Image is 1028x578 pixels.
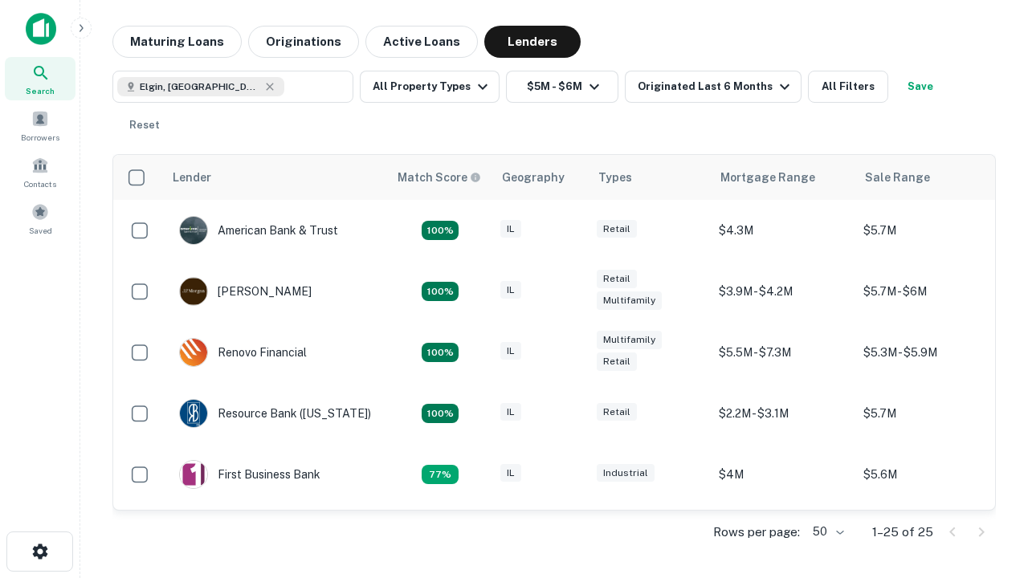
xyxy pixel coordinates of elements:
div: Matching Properties: 7, hasApolloMatch: undefined [422,221,459,240]
div: Retail [597,270,637,288]
img: picture [180,461,207,488]
button: Active Loans [365,26,478,58]
td: $5.7M - $6M [855,261,1000,322]
div: Matching Properties: 4, hasApolloMatch: undefined [422,404,459,423]
div: IL [500,220,521,238]
div: IL [500,403,521,421]
img: capitalize-icon.png [26,13,56,45]
div: IL [500,342,521,360]
td: $5.7M [855,383,1000,444]
div: Lender [173,168,211,187]
button: Reset [119,109,170,141]
div: Resource Bank ([US_STATE]) [179,399,371,428]
button: Lenders [484,26,581,58]
div: Matching Properties: 3, hasApolloMatch: undefined [422,465,459,484]
td: $5.6M [855,444,1000,505]
td: $2.2M - $3.1M [711,383,855,444]
div: [PERSON_NAME] [179,277,312,306]
a: Saved [5,197,75,240]
a: Contacts [5,150,75,193]
div: Retail [597,220,637,238]
img: picture [180,278,207,305]
h6: Match Score [398,169,478,186]
div: Matching Properties: 4, hasApolloMatch: undefined [422,343,459,362]
a: Search [5,57,75,100]
div: Geography [502,168,565,187]
td: $5.1M [855,505,1000,566]
div: Multifamily [597,291,662,310]
span: Search [26,84,55,97]
div: IL [500,281,521,299]
div: Originated Last 6 Months [638,77,794,96]
div: Types [598,168,632,187]
td: $5.5M - $7.3M [711,322,855,383]
td: $4M [711,444,855,505]
th: Sale Range [855,155,1000,200]
div: Industrial [597,464,655,482]
span: Borrowers [21,131,59,144]
td: $5.3M - $5.9M [855,322,1000,383]
span: Elgin, [GEOGRAPHIC_DATA], [GEOGRAPHIC_DATA] [140,79,260,94]
td: $3.1M [711,505,855,566]
th: Capitalize uses an advanced AI algorithm to match your search with the best lender. The match sco... [388,155,492,200]
a: Borrowers [5,104,75,147]
button: Originated Last 6 Months [625,71,802,103]
th: Lender [163,155,388,200]
div: Matching Properties: 4, hasApolloMatch: undefined [422,282,459,301]
div: Capitalize uses an advanced AI algorithm to match your search with the best lender. The match sco... [398,169,481,186]
div: Renovo Financial [179,338,307,367]
th: Geography [492,155,589,200]
td: $3.9M - $4.2M [711,261,855,322]
div: IL [500,464,521,482]
button: $5M - $6M [506,71,618,103]
div: Sale Range [865,168,930,187]
button: Save your search to get updates of matches that match your search criteria. [895,71,946,103]
div: Mortgage Range [720,168,815,187]
div: American Bank & Trust [179,216,338,245]
div: 50 [806,520,846,543]
iframe: Chat Widget [948,398,1028,475]
th: Mortgage Range [711,155,855,200]
div: Retail [597,403,637,421]
td: $5.7M [855,200,1000,261]
button: All Filters [808,71,888,103]
p: 1–25 of 25 [872,523,933,542]
span: Contacts [24,177,56,190]
button: Originations [248,26,359,58]
img: picture [180,339,207,366]
div: Multifamily [597,331,662,349]
img: picture [180,217,207,244]
p: Rows per page: [713,523,800,542]
th: Types [589,155,711,200]
img: picture [180,400,207,427]
button: Maturing Loans [112,26,242,58]
td: $4.3M [711,200,855,261]
div: First Business Bank [179,460,320,489]
span: Saved [29,224,52,237]
div: Retail [597,352,637,371]
button: All Property Types [360,71,500,103]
